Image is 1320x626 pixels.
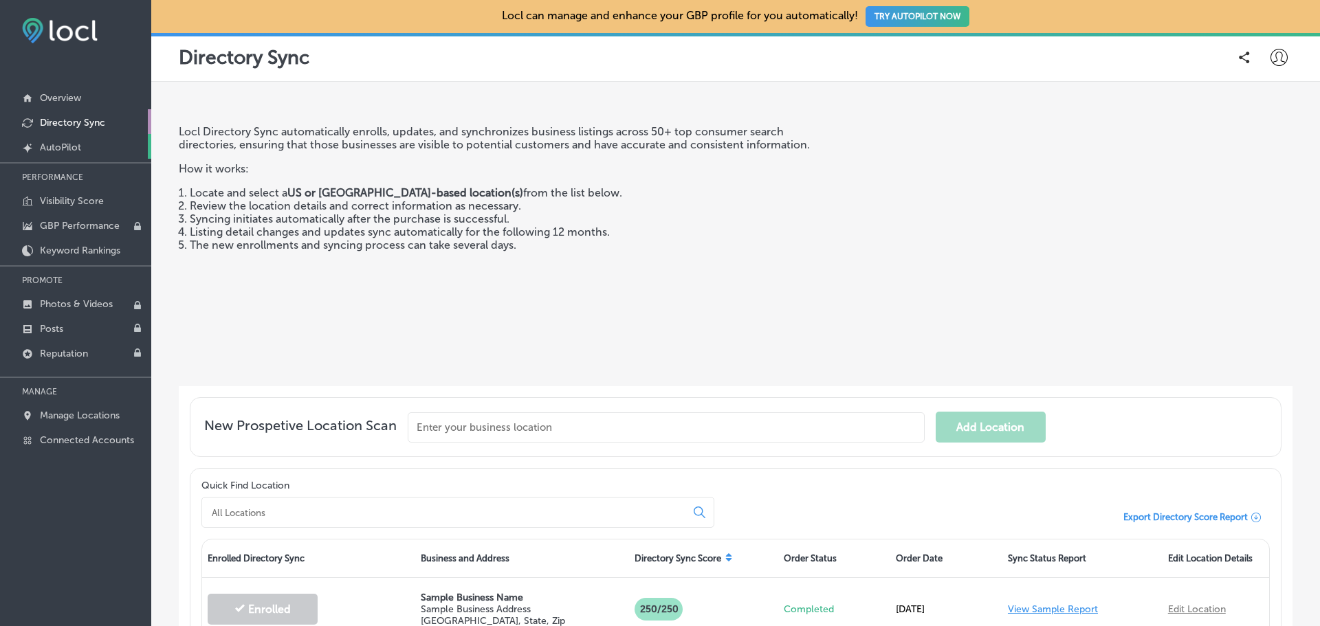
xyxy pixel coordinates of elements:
[421,603,623,615] p: Sample Business Address
[1123,512,1248,522] span: Export Directory Score Report
[179,46,309,69] p: Directory Sync
[179,125,840,151] p: Locl Directory Sync automatically enrolls, updates, and synchronizes business listings across 50+...
[190,212,840,225] li: Syncing initiates automatically after the purchase is successful.
[190,199,840,212] li: Review the location details and correct information as necessary.
[204,417,397,443] span: New Prospetive Location Scan
[40,142,81,153] p: AutoPilot
[190,225,840,238] li: Listing detail changes and updates sync automatically for the following 12 months.
[40,348,88,359] p: Reputation
[635,598,683,621] p: 250/250
[179,151,840,175] p: How it works:
[40,245,120,256] p: Keyword Rankings
[40,117,105,128] p: Directory Sync
[415,539,628,577] div: Business and Address
[1002,539,1163,577] div: Sync Status Report
[40,195,104,207] p: Visibility Score
[40,323,63,335] p: Posts
[202,539,415,577] div: Enrolled Directory Sync
[40,434,134,446] p: Connected Accounts
[421,592,623,603] p: Sample Business Name
[190,186,840,199] li: Locate and select a from the list below.
[1168,603,1226,615] a: Edit Location
[201,480,289,491] label: Quick Find Location
[936,412,1046,443] button: Add Location
[408,412,925,443] input: Enter your business location
[890,539,1002,577] div: Order Date
[208,594,318,625] button: Enrolled
[210,506,683,519] input: All Locations
[866,6,969,27] button: TRY AUTOPILOT NOW
[190,238,840,251] li: The new enrollments and syncing process can take several days.
[629,539,778,577] div: Directory Sync Score
[1008,603,1098,615] a: View Sample Report
[40,220,120,232] p: GBP Performance
[1163,539,1269,577] div: Edit Location Details
[40,410,120,421] p: Manage Locations
[778,539,890,577] div: Order Status
[40,298,113,310] p: Photos & Videos
[287,186,523,199] strong: US or [GEOGRAPHIC_DATA]-based location(s)
[851,125,1292,372] iframe: Locl: Directory Sync Overview
[22,18,98,43] img: fda3e92497d09a02dc62c9cd864e3231.png
[40,92,81,104] p: Overview
[784,603,885,615] p: Completed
